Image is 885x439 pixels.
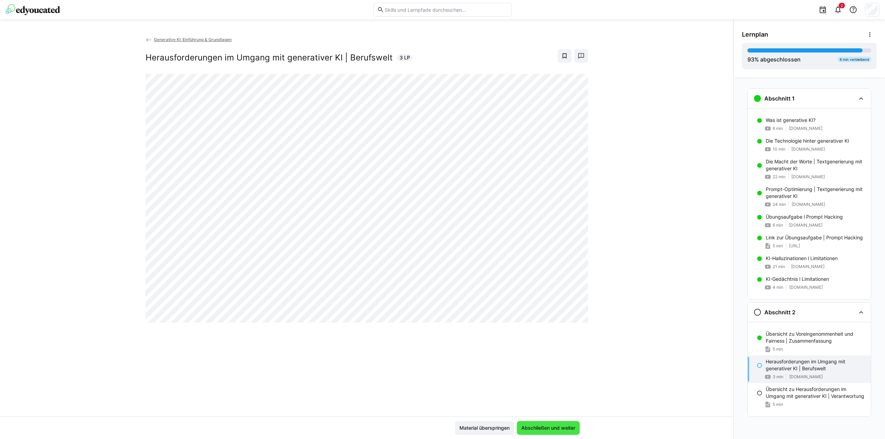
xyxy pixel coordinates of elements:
[520,424,576,431] span: Abschließen und weiter
[766,117,816,124] p: Was ist generative KI?
[773,243,783,249] span: 5 min
[747,56,754,63] span: 93
[773,222,783,228] span: 6 min
[789,285,823,290] span: [DOMAIN_NAME]
[766,213,843,220] p: Übungsaufgabe l Prompt Hacking
[146,53,393,63] h2: Herausforderungen im Umgang mit generativer KI | Berufswelt
[773,264,785,269] span: 21 min
[455,421,514,435] button: Material überspringen
[146,37,232,42] a: Generative KI: Einführung & Grundlagen
[764,95,795,102] h3: Abschnitt 1
[773,285,783,290] span: 4 min
[766,158,865,172] p: Die Macht der Worte | Textgenerierung mit generativer KI
[773,202,786,207] span: 24 min
[766,358,865,372] p: Herausforderungen im Umgang mit generativer KI | Berufswelt
[791,264,825,269] span: [DOMAIN_NAME]
[154,37,232,42] span: Generative KI: Einführung & Grundlagen
[789,374,823,380] span: [DOMAIN_NAME]
[773,174,785,180] span: 22 min
[789,243,800,249] span: [URL]
[764,309,795,316] h3: Abschnitt 2
[766,186,865,200] p: Prompt-Optimierung | Textgenerierung mit generativer KI
[766,386,865,400] p: Übersicht zu Herausforderungen im Umgang mit generativer KI | Verantwortung
[773,146,785,152] span: 10 min
[791,146,825,152] span: [DOMAIN_NAME]
[838,57,871,62] div: 8 min verbleibend
[766,276,829,283] p: KI-Gedächtnis l Limitationen
[766,331,865,344] p: Übersicht zu Voreingenommenheit und Fairness | Zusammenfassung
[400,54,410,61] span: 3 LP
[841,3,843,8] span: 2
[773,402,783,407] span: 5 min
[789,126,822,131] span: [DOMAIN_NAME]
[747,55,801,64] div: % abgeschlossen
[766,255,838,262] p: KI-Halluzinationen l Limitationen
[384,7,508,13] input: Skills und Lernpfade durchsuchen…
[773,346,783,352] span: 5 min
[517,421,580,435] button: Abschließen und weiter
[789,222,822,228] span: [DOMAIN_NAME]
[458,424,511,431] span: Material überspringen
[742,31,768,38] span: Lernplan
[773,126,783,131] span: 6 min
[791,174,825,180] span: [DOMAIN_NAME]
[792,202,825,207] span: [DOMAIN_NAME]
[766,234,863,241] p: Link zur Übungsaufgabe | Prompt Hacking
[773,374,783,380] span: 3 min
[766,137,849,144] p: Die Technologie hinter generativer KI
